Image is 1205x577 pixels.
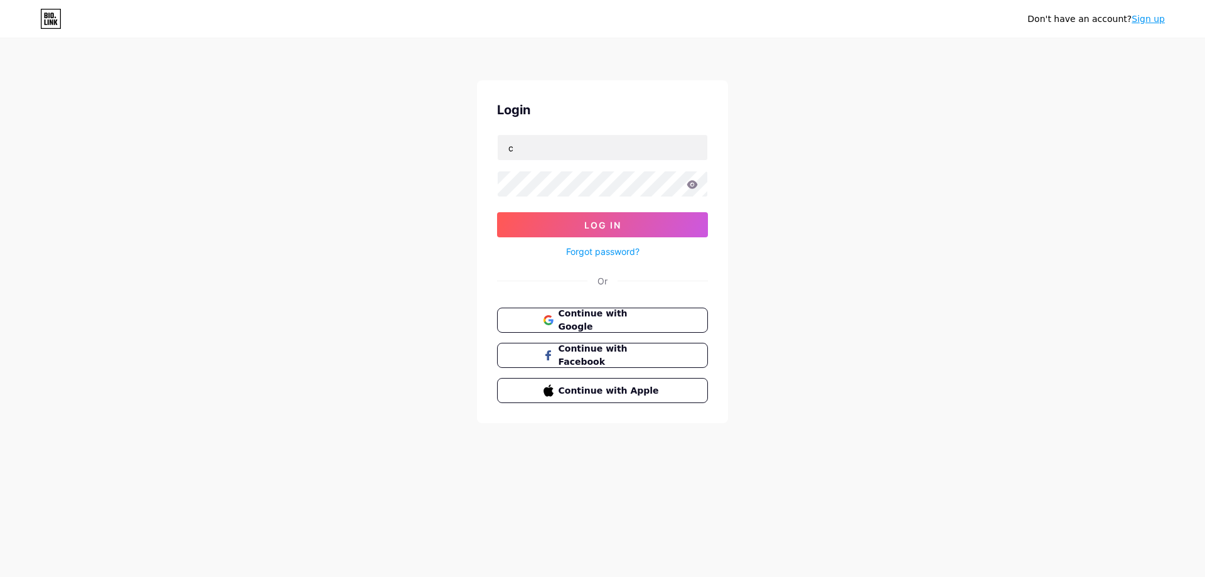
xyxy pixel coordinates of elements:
[1132,14,1165,24] a: Sign up
[497,212,708,237] button: Log In
[497,100,708,119] div: Login
[498,135,707,160] input: Username
[566,245,640,258] a: Forgot password?
[497,343,708,368] button: Continue with Facebook
[559,342,662,369] span: Continue with Facebook
[597,274,608,288] div: Or
[1027,13,1165,26] div: Don't have an account?
[497,378,708,403] button: Continue with Apple
[497,308,708,333] button: Continue with Google
[559,307,662,333] span: Continue with Google
[584,220,621,230] span: Log In
[559,384,662,397] span: Continue with Apple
